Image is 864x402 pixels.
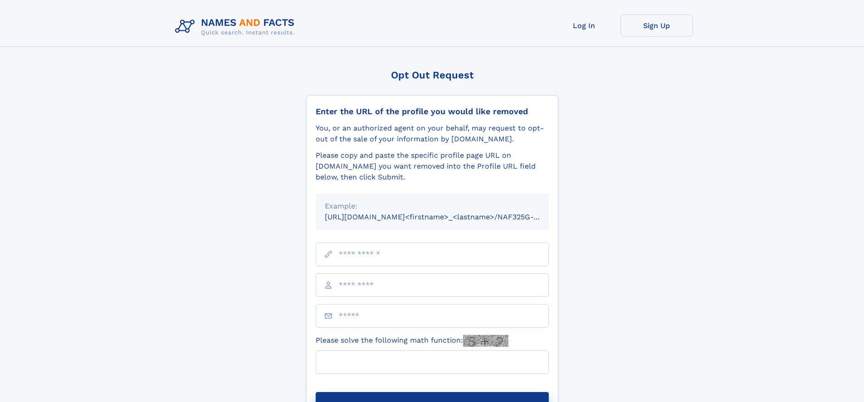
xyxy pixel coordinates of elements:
[548,15,620,37] a: Log In
[316,335,508,347] label: Please solve the following math function:
[325,201,540,212] div: Example:
[316,150,549,183] div: Please copy and paste the specific profile page URL on [DOMAIN_NAME] you want removed into the Pr...
[620,15,693,37] a: Sign Up
[171,15,302,39] img: Logo Names and Facts
[306,69,558,81] div: Opt Out Request
[325,213,566,221] small: [URL][DOMAIN_NAME]<firstname>_<lastname>/NAF325G-xxxxxxxx
[316,123,549,145] div: You, or an authorized agent on your behalf, may request to opt-out of the sale of your informatio...
[316,107,549,116] div: Enter the URL of the profile you would like removed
